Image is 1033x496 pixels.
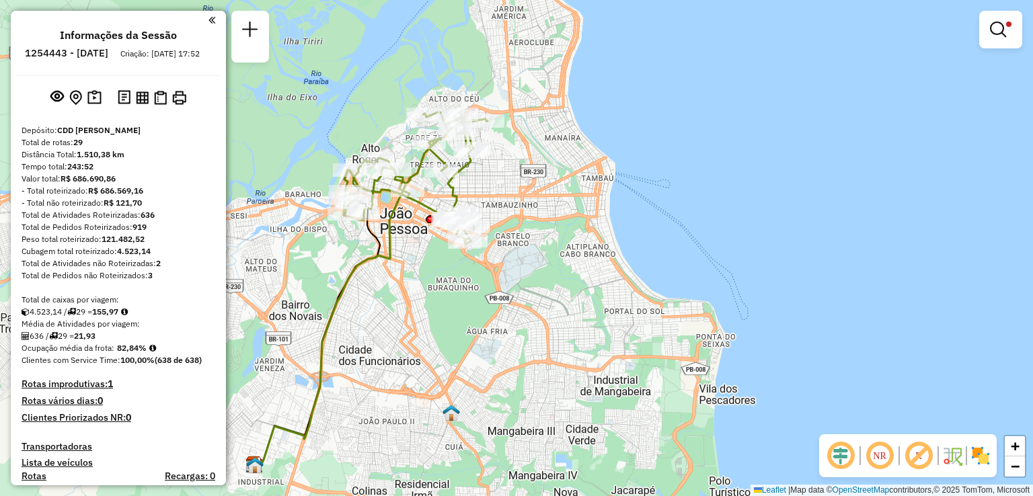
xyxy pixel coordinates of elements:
[22,173,215,185] div: Valor total:
[60,29,177,42] h4: Informações da Sessão
[57,125,141,135] strong: CDD [PERSON_NAME]
[208,12,215,28] a: Clique aqui para minimizar o painel
[88,185,143,196] strong: R$ 686.569,16
[61,173,116,183] strong: R$ 686.690,86
[74,331,95,341] strong: 21,93
[22,161,215,173] div: Tempo total:
[117,343,147,353] strong: 82,84%
[73,137,83,147] strong: 29
[102,234,145,244] strong: 121.482,52
[148,270,153,280] strong: 3
[1011,458,1020,474] span: −
[22,412,215,423] h4: Clientes Priorizados NR:
[443,404,460,421] img: 311 UDC Full João Pessoa
[942,445,963,466] img: Fluxo de ruas
[788,485,790,495] span: |
[120,355,155,365] strong: 100,00%
[67,87,85,108] button: Centralizar mapa no depósito ou ponto de apoio
[22,306,215,318] div: 4.523,14 / 29 =
[833,485,890,495] a: OpenStreetMap
[132,222,147,232] strong: 919
[77,149,124,159] strong: 1.510,38 km
[22,343,114,353] span: Ocupação média da frota:
[22,355,120,365] span: Clientes com Service Time:
[22,470,46,482] a: Rotas
[22,233,215,245] div: Peso total roteirizado:
[115,87,133,108] button: Logs desbloquear sessão
[22,332,30,340] i: Total de Atividades
[141,210,155,220] strong: 636
[22,294,215,306] div: Total de caixas por viagem:
[22,197,215,209] div: - Total não roteirizado:
[1005,456,1025,477] a: Zoom out
[245,456,263,473] img: CDD João Pessoa
[22,257,215,270] div: Total de Atividades não Roteirizadas:
[67,161,93,171] strong: 243:52
[25,47,108,59] h6: 1254443 - [DATE]
[49,332,58,340] i: Total de rotas
[22,395,215,407] h4: Rotas vários dias:
[121,308,128,316] i: Meta Caixas/viagem: 146,45 Diferença: 9,52
[85,87,104,108] button: Painel de Sugestão
[246,456,264,474] img: FAD CDD João Pessoa
[754,485,786,495] a: Leaflet
[156,258,161,268] strong: 2
[133,88,151,106] button: Visualizar relatório de Roteirização
[67,308,76,316] i: Total de rotas
[864,440,896,472] span: Ocultar NR
[985,16,1017,43] a: Exibir filtros
[22,245,215,257] div: Cubagem total roteirizado:
[98,395,103,407] strong: 0
[22,136,215,149] div: Total de rotas:
[92,306,118,317] strong: 155,97
[970,445,991,466] img: Exibir/Ocultar setores
[22,124,215,136] div: Depósito:
[1011,438,1020,454] span: +
[104,198,142,208] strong: R$ 121,70
[903,440,935,472] span: Exibir rótulo
[165,470,215,482] h4: Recargas: 0
[117,246,151,256] strong: 4.523,14
[22,318,215,330] div: Média de Atividades por viagem:
[825,440,857,472] span: Ocultar deslocamento
[22,185,215,197] div: - Total roteirizado:
[22,441,215,452] h4: Transportadoras
[151,88,169,108] button: Visualizar Romaneio
[1006,22,1011,27] span: Filtro Ativo
[22,270,215,282] div: Total de Pedidos não Roteirizados:
[115,48,205,60] div: Criação: [DATE] 17:52
[22,149,215,161] div: Distância Total:
[22,209,215,221] div: Total de Atividades Roteirizadas:
[751,485,1033,496] div: Map data © contributors,© 2025 TomTom, Microsoft
[149,344,156,352] em: Média calculada utilizando a maior ocupação (%Peso ou %Cubagem) de cada rota da sessão. Rotas cro...
[22,330,215,342] div: 636 / 29 =
[126,411,131,423] strong: 0
[22,457,215,468] h4: Lista de veículos
[155,355,202,365] strong: (638 de 638)
[48,87,67,108] button: Exibir sessão original
[108,378,113,390] strong: 1
[169,88,189,108] button: Imprimir Rotas
[22,221,215,233] div: Total de Pedidos Roteirizados:
[22,308,30,316] i: Cubagem total roteirizado
[237,16,264,46] a: Nova sessão e pesquisa
[1005,436,1025,456] a: Zoom in
[22,378,215,390] h4: Rotas improdutivas:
